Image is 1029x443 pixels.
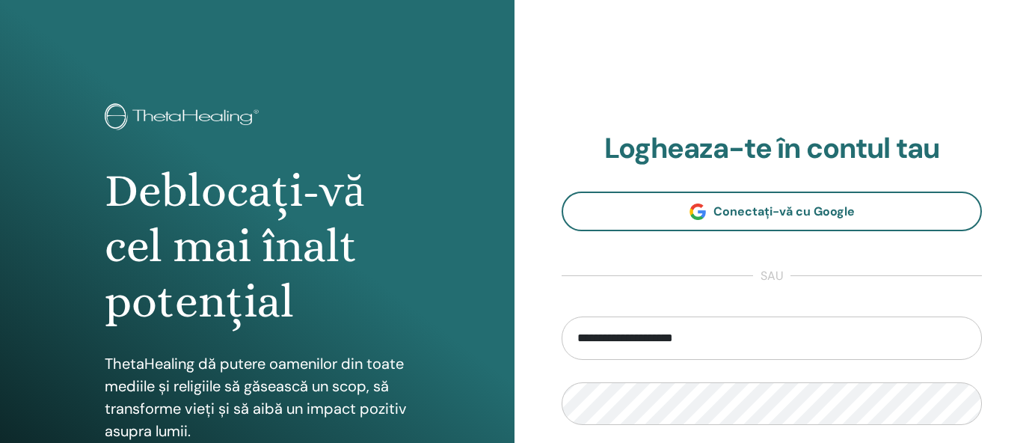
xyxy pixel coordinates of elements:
span: sau [753,267,790,285]
a: Conectați-vă cu Google [562,192,982,231]
span: Conectați-vă cu Google [713,204,855,219]
h1: Deblocați-vă cel mai înalt potențial [105,163,411,330]
p: ThetaHealing dă putere oamenilor din toate mediile și religiile să găsească un scop, să transform... [105,352,411,442]
h2: Logheaza-te în contul tau [562,132,982,166]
